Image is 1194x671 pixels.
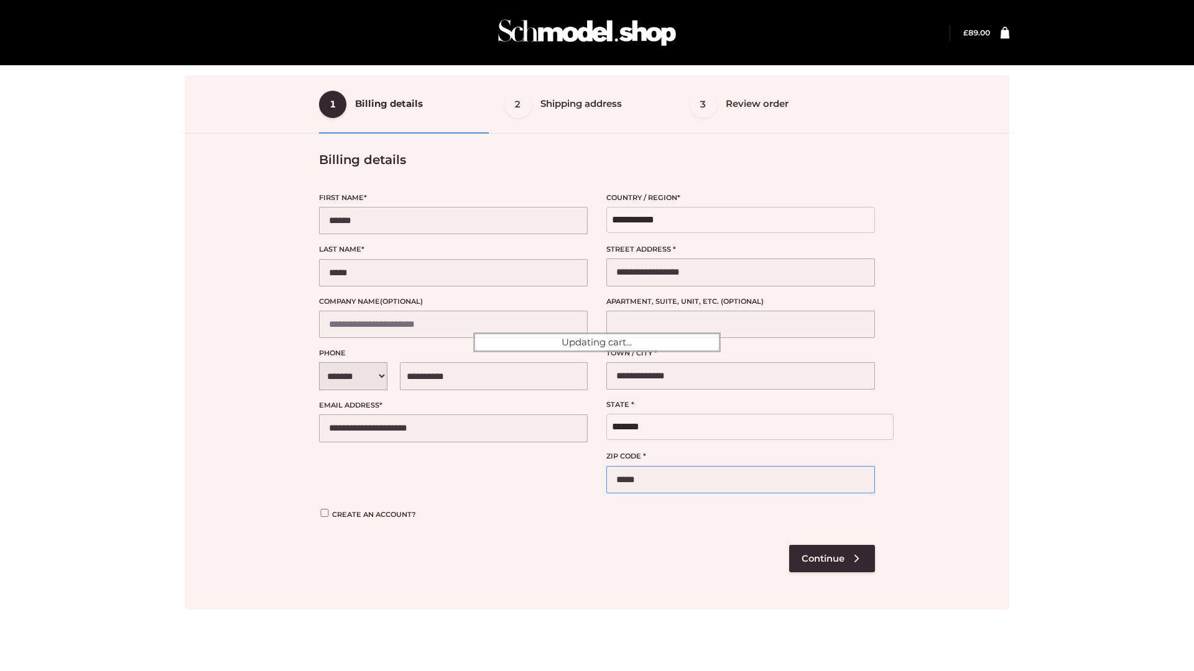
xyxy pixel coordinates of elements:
div: Updating cart... [473,332,721,352]
a: £89.00 [963,28,990,37]
img: Schmodel Admin 964 [494,8,680,57]
bdi: 89.00 [963,28,990,37]
span: £ [963,28,968,37]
